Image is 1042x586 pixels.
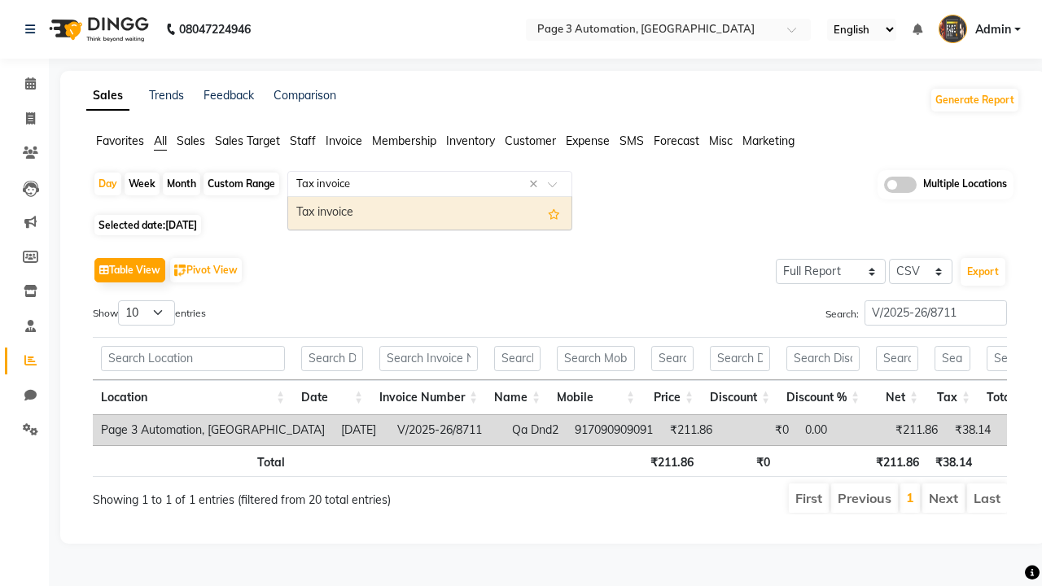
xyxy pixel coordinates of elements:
[975,21,1011,38] span: Admin
[93,380,293,415] th: Location: activate to sort column ascending
[549,380,643,415] th: Mobile: activate to sort column ascending
[94,215,201,235] span: Selected date:
[566,133,610,148] span: Expense
[94,173,121,195] div: Day
[94,258,165,282] button: Table View
[946,415,999,445] td: ₹38.14
[287,196,572,230] ng-dropdown-panel: Options list
[293,380,371,415] th: Date: activate to sort column ascending
[96,133,144,148] span: Favorites
[204,173,279,195] div: Custom Range
[702,445,778,477] th: ₹0
[486,380,549,415] th: Name: activate to sort column ascending
[529,176,543,193] span: Clear all
[379,346,478,371] input: Search Invoice Number
[935,346,970,371] input: Search Tax
[642,445,702,477] th: ₹211.86
[702,380,778,415] th: Discount: activate to sort column ascending
[101,346,285,371] input: Search Location
[868,380,926,415] th: Net: activate to sort column ascending
[177,133,205,148] span: Sales
[93,445,293,477] th: Total
[887,415,946,445] td: ₹211.86
[786,346,860,371] input: Search Discount %
[825,300,1007,326] label: Search:
[446,133,495,148] span: Inventory
[926,380,979,415] th: Tax: activate to sort column ascending
[504,415,567,445] td: Qa Dnd2
[174,265,186,277] img: pivot.png
[961,258,1005,286] button: Export
[927,445,980,477] th: ₹38.14
[170,258,242,282] button: Pivot View
[165,219,197,231] span: [DATE]
[778,380,868,415] th: Discount %: activate to sort column ascending
[710,346,770,371] input: Search Discount
[505,133,556,148] span: Customer
[86,81,129,111] a: Sales
[93,415,333,445] td: Page 3 Automation, [GEOGRAPHIC_DATA]
[654,133,699,148] span: Forecast
[333,415,389,445] td: [DATE]
[709,133,733,148] span: Misc
[661,415,720,445] td: ₹211.86
[389,415,504,445] td: V/2025-26/8711
[274,88,336,103] a: Comparison
[651,346,694,371] input: Search Price
[868,445,927,477] th: ₹211.86
[876,346,918,371] input: Search Net
[42,7,153,52] img: logo
[923,177,1007,193] span: Multiple Locations
[288,197,571,230] div: Tax invoice
[931,89,1018,112] button: Generate Report
[643,380,702,415] th: Price: activate to sort column ascending
[290,133,316,148] span: Staff
[125,173,160,195] div: Week
[494,346,541,371] input: Search Name
[163,173,200,195] div: Month
[906,489,914,505] a: 1
[371,380,486,415] th: Invoice Number: activate to sort column ascending
[939,15,967,43] img: Admin
[149,88,184,103] a: Trends
[797,415,887,445] td: 0.00
[93,300,206,326] label: Show entries
[326,133,362,148] span: Invoice
[118,300,175,326] select: Showentries
[865,300,1007,326] input: Search:
[742,133,795,148] span: Marketing
[372,133,436,148] span: Membership
[93,482,459,509] div: Showing 1 to 1 of 1 entries (filtered from 20 total entries)
[567,415,661,445] td: 917090909091
[620,133,644,148] span: SMS
[154,133,167,148] span: All
[301,346,363,371] input: Search Date
[204,88,254,103] a: Feedback
[720,415,797,445] td: ₹0
[557,346,635,371] input: Search Mobile
[548,203,560,223] span: Add this report to Favorites List
[215,133,280,148] span: Sales Target
[179,7,251,52] b: 08047224946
